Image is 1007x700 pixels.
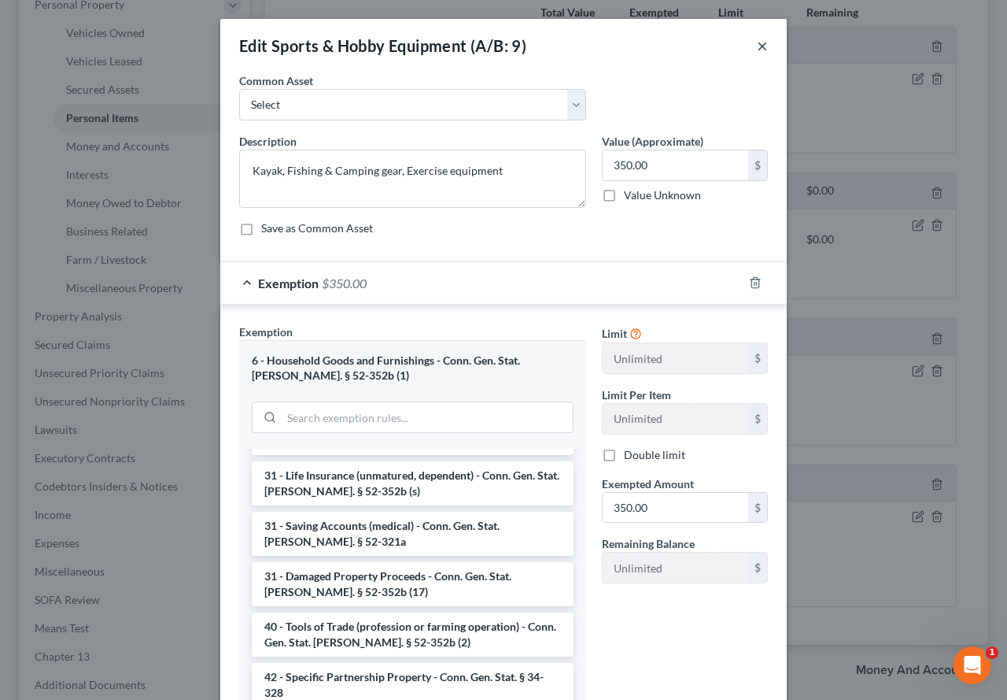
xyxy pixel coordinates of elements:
[252,354,574,383] div: 6 - Household Goods and Furnishings - Conn. Gen. Stat. [PERSON_NAME]. § 52-352b (1)
[602,387,671,403] label: Limit Per Item
[603,493,748,523] input: 0.00
[603,404,748,434] input: --
[624,187,701,203] label: Value Unknown
[239,135,297,148] span: Description
[239,325,293,339] span: Exemption
[261,220,373,236] label: Save as Common Asset
[748,553,767,583] div: $
[239,35,526,57] div: Edit Sports & Hobby Equipment (A/B: 9)
[602,535,695,552] label: Remaining Balance
[239,72,313,89] label: Common Asset
[252,461,574,506] li: 31 - Life Insurance (unmatured, dependent) - Conn. Gen. Stat. [PERSON_NAME]. § 52-352b (s)
[252,512,574,556] li: 31 - Saving Accounts (medical) - Conn. Gen. Stat. [PERSON_NAME]. § 52-321a
[624,447,685,463] label: Double limit
[258,276,319,291] span: Exemption
[602,327,627,340] span: Limit
[603,150,748,180] input: 0.00
[757,36,768,55] button: ×
[252,562,574,606] li: 31 - Damaged Property Proceeds - Conn. Gen. Stat. [PERSON_NAME]. § 52-352b (17)
[748,150,767,180] div: $
[602,133,703,150] label: Value (Approximate)
[252,613,574,657] li: 40 - Tools of Trade (profession or farming operation) - Conn. Gen. Stat. [PERSON_NAME]. § 52-352b...
[282,402,573,432] input: Search exemption rules...
[986,646,998,659] span: 1
[603,343,748,373] input: --
[603,553,748,583] input: --
[748,404,767,434] div: $
[954,646,991,684] iframe: Intercom live chat
[748,493,767,523] div: $
[748,343,767,373] div: $
[602,477,694,491] span: Exempted Amount
[322,276,367,291] span: $350.00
